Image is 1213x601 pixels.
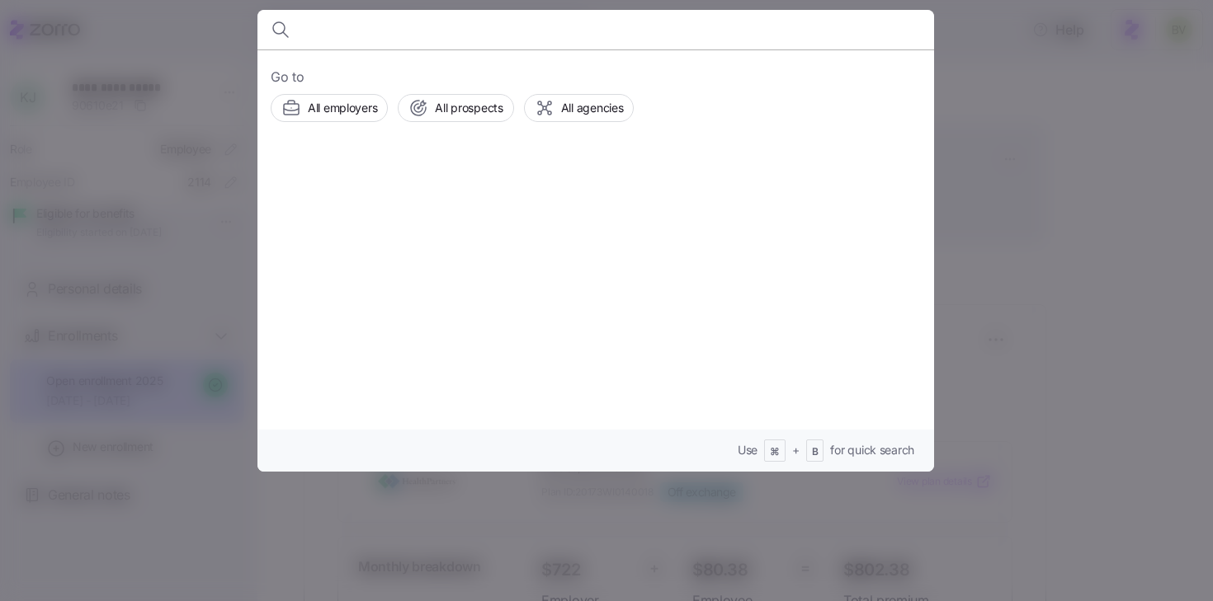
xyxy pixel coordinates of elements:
[271,94,388,122] button: All employers
[524,94,635,122] button: All agencies
[435,100,503,116] span: All prospects
[738,442,758,458] span: Use
[561,100,624,116] span: All agencies
[830,442,914,458] span: for quick search
[271,67,921,87] span: Go to
[308,100,377,116] span: All employers
[812,445,819,459] span: B
[398,94,513,122] button: All prospects
[792,442,800,458] span: +
[770,445,780,459] span: ⌘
